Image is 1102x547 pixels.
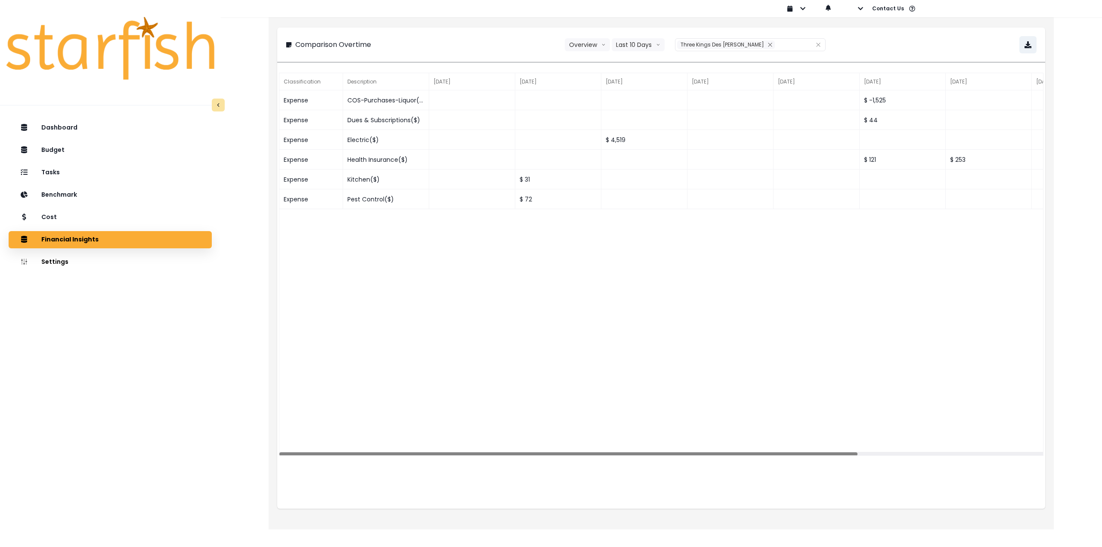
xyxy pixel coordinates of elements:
[946,73,1032,90] div: [DATE]
[515,189,601,209] div: $ 72
[9,119,212,136] button: Dashboard
[295,40,371,50] p: Comparison Overtime
[279,150,343,170] div: Expense
[279,90,343,110] div: Expense
[601,40,606,49] svg: arrow down line
[279,73,343,90] div: Classification
[343,110,429,130] div: Dues & Subscriptions($)
[601,73,687,90] div: [DATE]
[515,170,601,189] div: $ 31
[565,38,610,51] button: Overviewarrow down line
[429,73,515,90] div: [DATE]
[860,73,946,90] div: [DATE]
[343,130,429,150] div: Electric($)
[343,90,429,110] div: COS-Purchases-Liquor($)
[774,73,860,90] div: [DATE]
[41,124,77,131] p: Dashboard
[656,40,660,49] svg: arrow down line
[515,73,601,90] div: [DATE]
[9,209,212,226] button: Cost
[860,150,946,170] div: $ 121
[601,130,687,150] div: $ 4,519
[9,142,212,159] button: Budget
[41,213,57,221] p: Cost
[816,40,821,49] button: Clear
[41,169,60,176] p: Tasks
[946,150,1032,170] div: $ 253
[860,110,946,130] div: $ 44
[343,150,429,170] div: Health Insurance($)
[768,42,773,47] svg: close
[279,110,343,130] div: Expense
[41,191,77,198] p: Benchmark
[9,186,212,204] button: Benchmark
[343,73,429,90] div: Description
[343,189,429,209] div: Pest Control($)
[9,164,212,181] button: Tasks
[9,231,212,248] button: Financial Insights
[612,38,665,51] button: Last 10 Daysarrow down line
[9,253,212,271] button: Settings
[765,40,775,49] button: Remove
[687,73,774,90] div: [DATE]
[41,146,65,154] p: Budget
[681,41,764,48] span: Three Kings Des [PERSON_NAME]
[677,40,775,49] div: Three Kings Des Peres
[816,42,821,47] svg: close
[279,189,343,209] div: Expense
[279,170,343,189] div: Expense
[279,130,343,150] div: Expense
[343,170,429,189] div: Kitchen($)
[860,90,946,110] div: $ -1,525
